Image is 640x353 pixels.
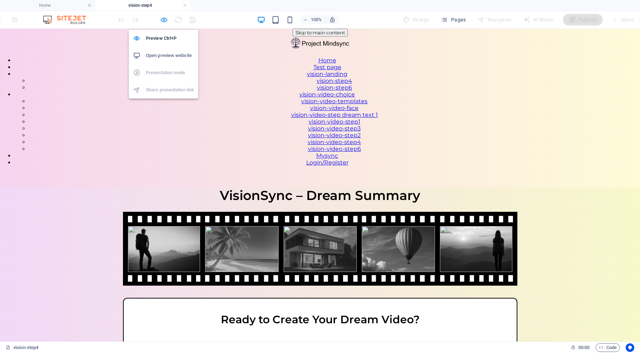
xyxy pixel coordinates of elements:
h6: Open preview website [146,51,194,60]
span: Code [599,343,617,352]
img: Editor Logo [41,15,95,24]
div: Design (Ctrl+Alt+Y) [400,14,432,25]
span: 00 00 [578,343,589,352]
button: Code [596,343,620,352]
a: Click to cancel selection. Double-click to open Pages [6,343,38,352]
h4: vision-step4 [95,1,191,9]
button: 100% [300,15,325,24]
span: Pages [441,16,466,23]
h6: 100% [310,15,322,24]
button: Pages [438,14,469,25]
span: : [583,345,584,350]
h6: Session time [571,343,590,352]
button: Usercentrics [626,343,634,352]
h6: Preview Ctrl+P [146,34,194,43]
i: On resize automatically adjust zoom level to fit chosen device. [329,16,336,23]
